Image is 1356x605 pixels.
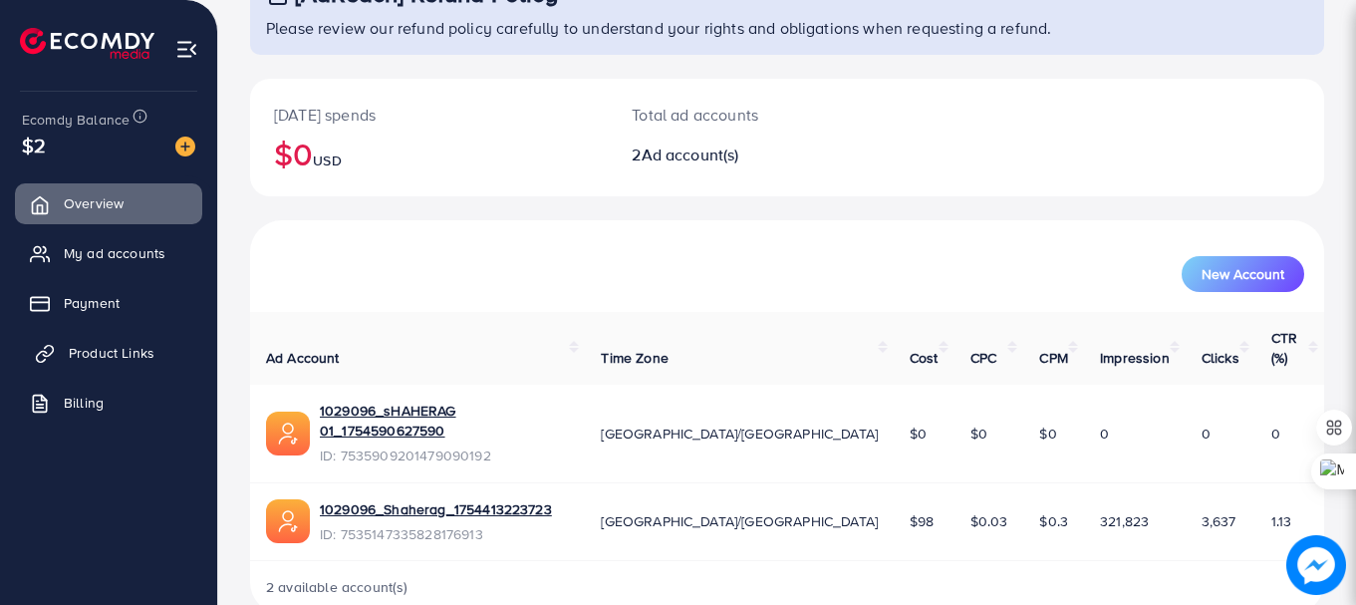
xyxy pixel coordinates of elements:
[266,16,1312,40] p: Please review our refund policy carefully to understand your rights and obligations when requesti...
[266,348,340,368] span: Ad Account
[1202,511,1236,531] span: 3,637
[22,131,46,159] span: $2
[266,577,408,597] span: 2 available account(s)
[320,499,552,519] a: 1029096_Shaherag_1754413223723
[970,511,1008,531] span: $0.03
[601,424,878,444] span: [GEOGRAPHIC_DATA]/[GEOGRAPHIC_DATA]
[1100,511,1149,531] span: 321,823
[320,446,569,465] span: ID: 7535909201479090192
[642,144,739,165] span: Ad account(s)
[64,293,120,313] span: Payment
[64,193,124,213] span: Overview
[1039,348,1067,368] span: CPM
[970,424,987,444] span: $0
[64,393,104,413] span: Billing
[601,511,878,531] span: [GEOGRAPHIC_DATA]/[GEOGRAPHIC_DATA]
[15,283,202,323] a: Payment
[15,233,202,273] a: My ad accounts
[64,243,165,263] span: My ad accounts
[1202,267,1284,281] span: New Account
[910,511,934,531] span: $98
[1271,328,1297,368] span: CTR (%)
[274,135,584,172] h2: $0
[22,110,130,130] span: Ecomdy Balance
[69,343,154,363] span: Product Links
[1039,424,1056,444] span: $0
[1271,511,1292,531] span: 1.13
[1286,535,1346,595] img: image
[320,401,569,442] a: 1029096_sHAHERAG 01_1754590627590
[1100,424,1109,444] span: 0
[1039,511,1068,531] span: $0.3
[970,348,996,368] span: CPC
[175,38,198,61] img: menu
[175,137,195,156] img: image
[20,28,154,59] img: logo
[266,499,310,543] img: ic-ads-acc.e4c84228.svg
[266,412,310,455] img: ic-ads-acc.e4c84228.svg
[15,383,202,423] a: Billing
[1271,424,1280,444] span: 0
[15,183,202,223] a: Overview
[632,103,853,127] p: Total ad accounts
[910,348,939,368] span: Cost
[1182,256,1304,292] button: New Account
[274,103,584,127] p: [DATE] spends
[313,151,341,170] span: USD
[910,424,927,444] span: $0
[1100,348,1170,368] span: Impression
[632,146,853,164] h2: 2
[1202,424,1211,444] span: 0
[601,348,668,368] span: Time Zone
[1202,348,1239,368] span: Clicks
[320,524,552,544] span: ID: 7535147335828176913
[15,333,202,373] a: Product Links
